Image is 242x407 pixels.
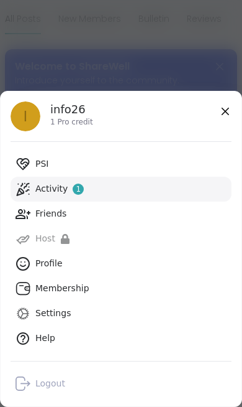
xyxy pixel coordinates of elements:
div: Settings [35,307,71,320]
a: Membership [11,276,231,301]
div: Logout [35,378,65,390]
a: Logout [11,372,231,396]
a: PSI [11,152,231,177]
a: Host [11,227,231,251]
a: Help [11,326,231,351]
a: Profile [11,251,231,276]
span: 1 [76,184,81,195]
div: Profile [35,258,63,270]
a: Friends [11,202,231,227]
div: Help [35,332,55,345]
div: Friends [35,208,66,220]
a: Settings [11,301,231,326]
h4: info26 [50,101,93,117]
div: Membership [35,283,89,295]
div: Activity [35,183,84,195]
span: i [24,106,28,128]
a: Activity1 [11,177,231,202]
div: Host [35,233,70,245]
div: 1 Pro credit [50,117,93,128]
div: PSI [35,158,48,171]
